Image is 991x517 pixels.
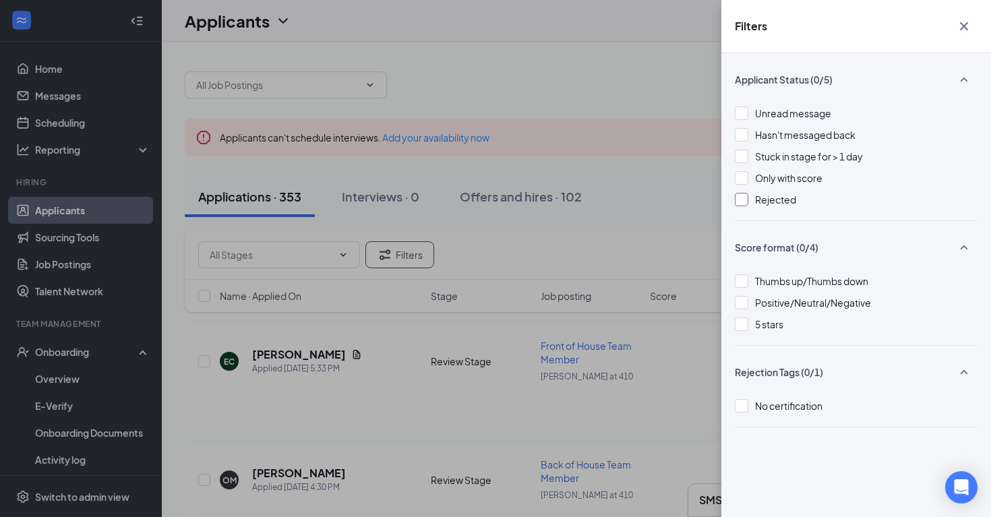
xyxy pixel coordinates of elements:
[755,129,855,141] span: Hasn't messaged back
[755,318,783,330] span: 5 stars
[755,275,868,287] span: Thumbs up/Thumbs down
[956,18,972,34] svg: Cross
[951,67,978,92] button: SmallChevronUp
[755,107,831,119] span: Unread message
[956,364,972,380] svg: SmallChevronUp
[735,19,767,34] h5: Filters
[951,359,978,385] button: SmallChevronUp
[755,297,871,309] span: Positive/Neutral/Negative
[956,71,972,88] svg: SmallChevronUp
[956,239,972,255] svg: SmallChevronUp
[735,365,823,379] span: Rejection Tags (0/1)
[735,73,833,86] span: Applicant Status (0/5)
[945,471,978,504] div: Open Intercom Messenger
[755,400,822,412] span: No certification
[951,235,978,260] button: SmallChevronUp
[755,150,863,162] span: Stuck in stage for > 1 day
[951,13,978,39] button: Cross
[755,172,822,184] span: Only with score
[755,193,796,206] span: Rejected
[735,241,818,254] span: Score format (0/4)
